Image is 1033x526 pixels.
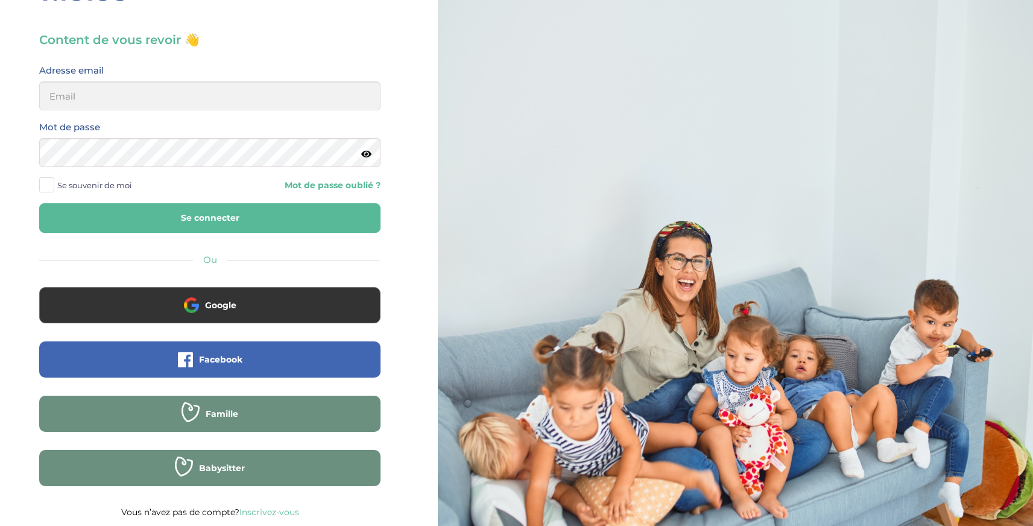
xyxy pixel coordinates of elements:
[39,308,381,319] a: Google
[199,462,245,474] span: Babysitter
[239,507,299,518] a: Inscrivez-vous
[39,203,381,233] button: Se connecter
[206,408,238,420] span: Famille
[39,81,381,110] input: Email
[219,180,381,191] a: Mot de passe oublié ?
[184,297,199,312] img: google.png
[39,416,381,428] a: Famille
[203,254,217,265] span: Ou
[39,471,381,482] a: Babysitter
[39,450,381,486] button: Babysitter
[39,119,100,135] label: Mot de passe
[39,396,381,432] button: Famille
[178,352,193,367] img: facebook.png
[39,362,381,373] a: Facebook
[39,31,381,48] h3: Content de vous revoir 👋
[205,299,236,311] span: Google
[199,353,242,366] span: Facebook
[39,341,381,378] button: Facebook
[39,287,381,323] button: Google
[39,504,381,520] p: Vous n’avez pas de compte?
[39,63,104,78] label: Adresse email
[57,177,132,193] span: Se souvenir de moi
